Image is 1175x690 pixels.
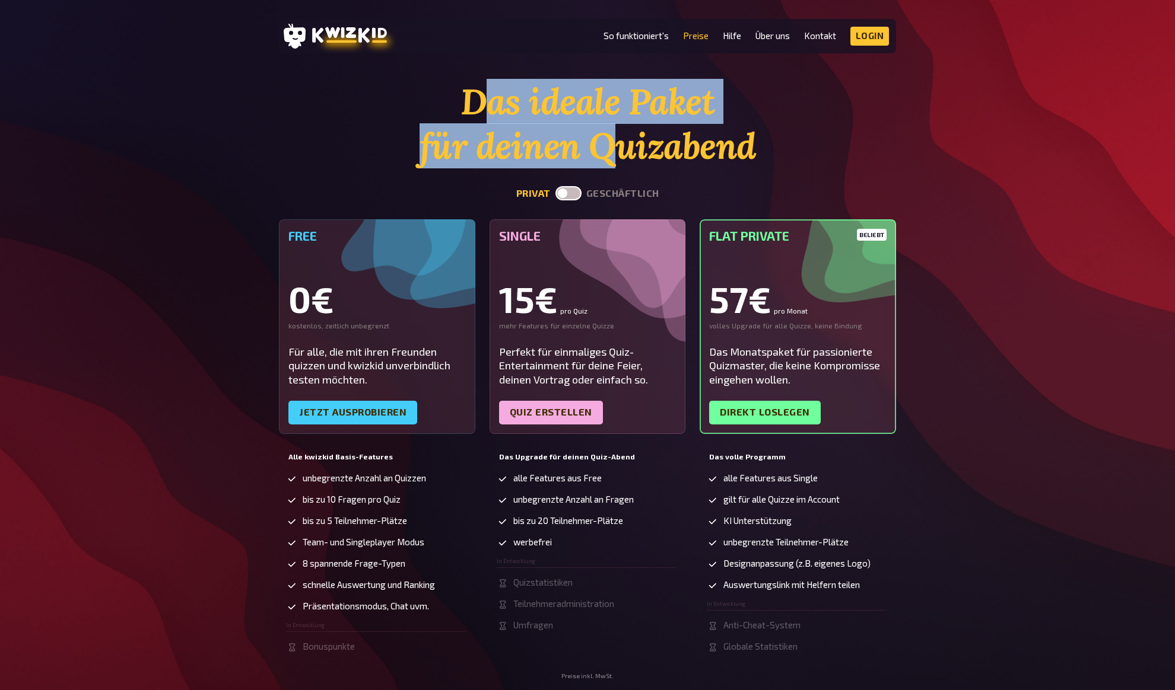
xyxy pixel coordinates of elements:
[709,453,887,461] h5: Das volle Programm
[723,537,849,547] span: unbegrenzte Teilnehmer-Plätze
[707,601,745,607] span: In Entwicklung
[723,516,792,526] span: KI Unterstützung
[286,622,325,628] span: In Entwicklung
[303,601,429,611] span: Präsentationsmodus, Chat uvm.
[709,345,887,386] div: Das Monatspaket für passionierte Quizmaster, die keine Kompromisse eingehen wollen.
[303,473,426,483] span: unbegrenzte Anzahl an Quizzen
[709,321,887,331] div: volles Upgrade für alle Quizze, keine Bindung
[303,558,405,568] span: 8 spannende Frage-Typen
[560,307,587,314] small: pro Quiz
[723,620,801,630] span: Anti-Cheat-System
[561,672,614,680] small: Preise inkl. MwSt.
[288,281,466,317] div: 0€
[513,620,553,630] span: Umfragen
[288,321,466,331] div: kostenlos, zeitlich unbegrenzt
[499,345,677,386] div: Perfekt für einmaliges Quiz-Entertainment für deine Feier, deinen Vortrag oder einfach so.
[513,599,614,609] span: Teilnehmeradministration
[604,31,669,41] a: So funktioniert's
[279,79,896,168] h1: Das ideale Paket für deinen Quizabend
[303,537,424,547] span: Team- und Singleplayer Modus
[774,307,808,314] small: pro Monat
[709,281,887,317] div: 57€
[499,401,603,424] a: Quiz erstellen
[497,558,535,564] span: In Entwicklung
[288,345,466,386] div: Für alle, die mit ihren Freunden quizzen und kwizkid unverbindlich testen möchten.
[288,453,466,461] h5: Alle kwizkid Basis-Features
[850,27,890,46] a: Login
[516,188,551,199] button: privat
[499,281,677,317] div: 15€
[755,31,790,41] a: Über uns
[288,229,466,243] h5: Free
[709,229,887,243] h5: Flat Private
[804,31,836,41] a: Kontakt
[513,494,634,504] span: unbegrenzte Anzahl an Fragen
[513,577,573,587] span: Quizstatistiken
[723,31,741,41] a: Hilfe
[303,516,407,526] span: bis zu 5 Teilnehmer-Plätze
[709,401,821,424] a: Direkt loslegen
[513,516,623,526] span: bis zu 20 Teilnehmer-Plätze
[723,641,798,651] span: Globale Statistiken
[723,558,871,568] span: Designanpassung (z.B. eigenes Logo)
[288,401,417,424] a: Jetzt ausprobieren
[513,473,602,483] span: alle Features aus Free
[499,229,677,243] h5: Single
[303,641,355,651] span: Bonuspunkte
[723,473,818,483] span: alle Features aus Single
[499,321,677,331] div: mehr Features für einzelne Quizze
[723,494,840,504] span: gilt für alle Quizze im Account
[499,453,677,461] h5: Das Upgrade für deinen Quiz-Abend
[586,188,659,199] button: geschäftlich
[723,580,860,590] span: Auswertungslink mit Helfern teilen
[683,31,709,41] a: Preise
[303,494,401,504] span: bis zu 10 Fragen pro Quiz
[303,580,435,590] span: schnelle Auswertung und Ranking
[513,537,552,547] span: werbefrei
